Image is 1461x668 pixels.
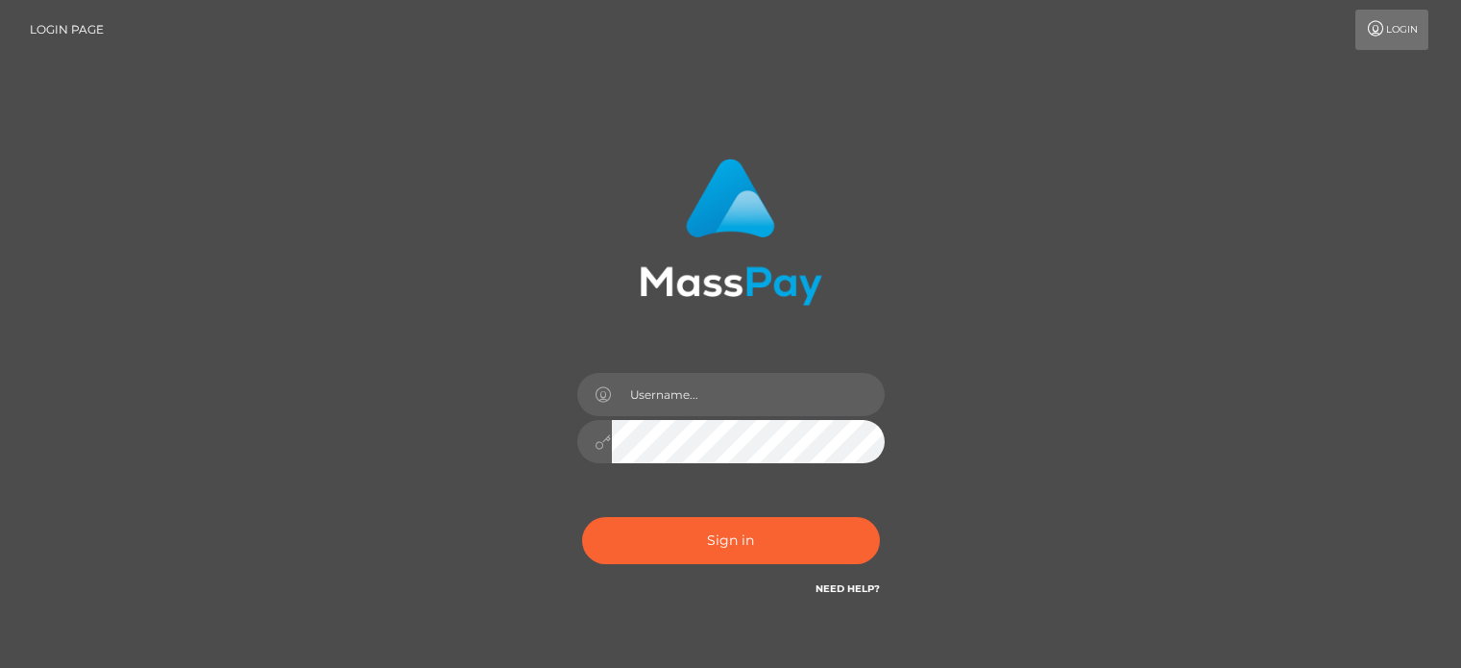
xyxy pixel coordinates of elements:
[30,10,104,50] a: Login Page
[816,582,880,595] a: Need Help?
[612,373,885,416] input: Username...
[1355,10,1428,50] a: Login
[640,159,822,306] img: MassPay Login
[582,517,880,564] button: Sign in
